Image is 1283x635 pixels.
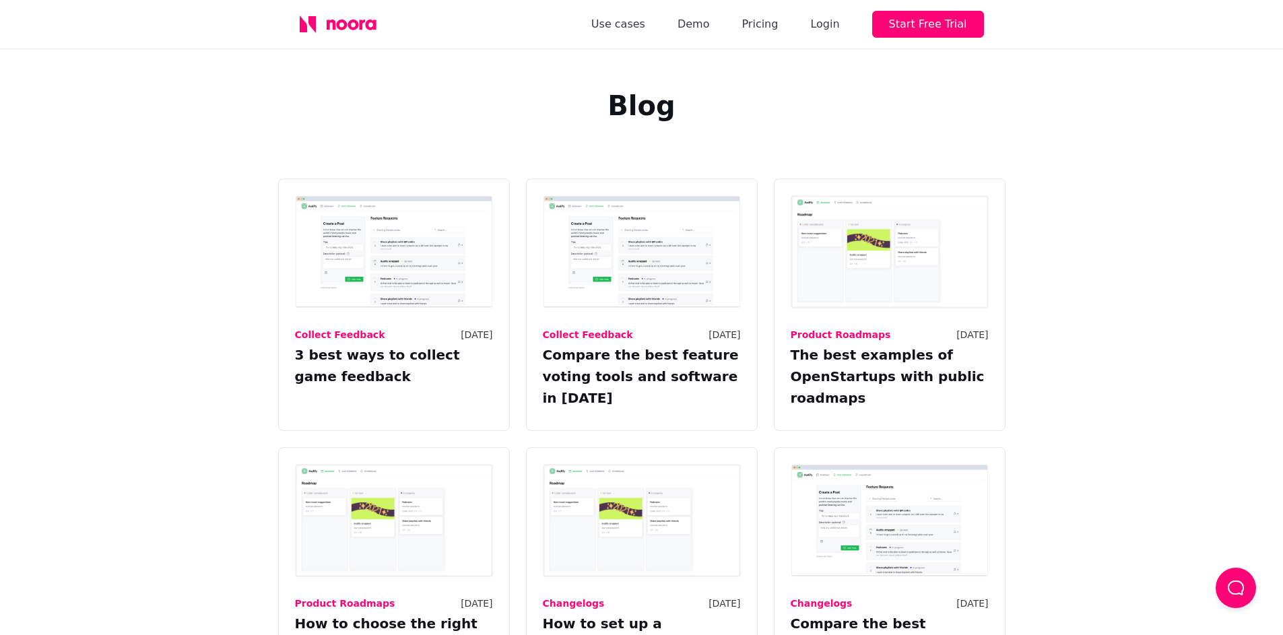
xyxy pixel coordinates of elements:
[709,325,740,344] span: [DATE]
[791,195,989,308] img: roadmap.png
[810,15,839,34] div: Login
[956,325,988,344] span: [DATE]
[278,178,510,431] a: Collect Feedback[DATE]3 best ways to collect game feedback
[526,178,758,431] a: Collect Feedback[DATE]Compare the best feature voting tools and software in [DATE]
[791,594,853,613] span: Changelogs
[543,325,633,344] span: Collect Feedback
[295,594,395,613] span: Product Roadmaps
[742,15,778,34] a: Pricing
[956,594,988,613] span: [DATE]
[872,11,984,38] button: Start Free Trial
[295,195,493,308] img: hero.png
[295,344,493,387] h2: 3 best ways to collect game feedback
[678,15,710,34] a: Demo
[295,325,385,344] span: Collect Feedback
[461,325,492,344] span: [DATE]
[709,594,740,613] span: [DATE]
[591,15,645,34] a: Use cases
[543,464,741,577] img: roadmap.png
[543,594,605,613] span: Changelogs
[791,344,989,409] h2: The best examples of OpenStartups with public roadmaps
[543,344,741,409] h2: Compare the best feature voting tools and software in [DATE]
[1216,568,1256,608] button: Load Chat
[295,464,493,577] img: roadmap.png
[300,90,984,122] h1: Blog
[791,325,891,344] span: Product Roadmaps
[461,594,492,613] span: [DATE]
[774,178,1006,431] a: Product Roadmaps[DATE]The best examples of OpenStartups with public roadmaps
[791,464,989,577] img: hero.png
[543,195,741,308] img: hero.png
